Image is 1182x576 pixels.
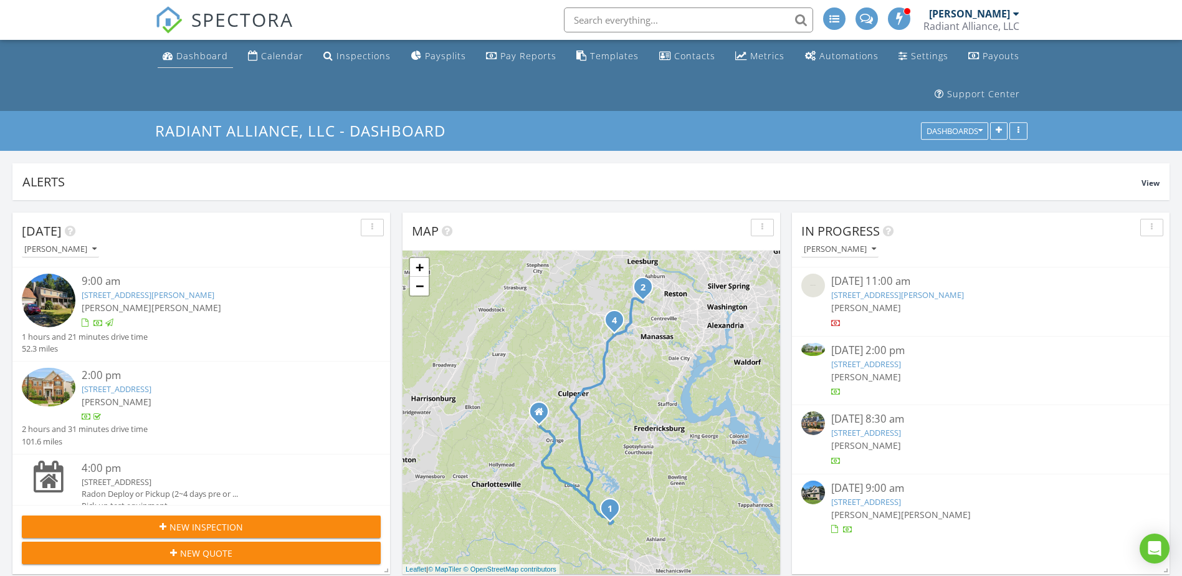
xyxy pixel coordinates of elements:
[923,20,1019,32] div: Radiant Alliance, LLC
[318,45,396,68] a: Inspections
[831,496,901,507] a: [STREET_ADDRESS]
[22,436,148,448] div: 101.6 miles
[180,547,232,560] span: New Quote
[819,50,879,62] div: Automations
[571,45,644,68] a: Templates
[801,343,1160,398] a: [DATE] 2:00 pm [STREET_ADDRESS] [PERSON_NAME]
[155,6,183,34] img: The Best Home Inspection Software - Spectora
[191,6,293,32] span: SPECTORA
[82,289,214,300] a: [STREET_ADDRESS][PERSON_NAME]
[82,488,351,500] div: Radon Deploy or Pickup (2~4 days pre or ...
[801,241,879,258] button: [PERSON_NAME]
[410,277,429,295] a: Zoom out
[22,368,75,406] img: 9374822%2Fcover_photos%2FfBh3MiDvdkuPtBPchQji%2Fsmall.jpeg
[801,274,825,297] img: streetview
[801,411,825,435] img: 9363503%2Fcover_photos%2Fmt6Vm2cAlDUy0dMA6Dud%2Fsmall.jpg
[921,123,988,140] button: Dashboards
[643,287,651,294] div: 41706 Deer Grass Terrace, Aldie, VA 20105
[730,45,789,68] a: Metrics
[425,50,466,62] div: Paysplits
[24,245,97,254] div: [PERSON_NAME]
[831,343,1130,358] div: [DATE] 2:00 pm
[336,50,391,62] div: Inspections
[804,245,876,254] div: [PERSON_NAME]
[641,284,646,292] i: 2
[22,241,99,258] button: [PERSON_NAME]
[654,45,720,68] a: Contacts
[674,50,715,62] div: Contacts
[894,45,953,68] a: Settings
[22,274,75,327] img: 9356984%2Fcover_photos%2F8T9ZhLCZFQtyvALrZkRI%2Fsmall.jpg
[831,274,1130,289] div: [DATE] 11:00 am
[831,509,901,521] span: [PERSON_NAME]
[901,509,971,521] span: [PERSON_NAME]
[801,411,1160,467] a: [DATE] 8:30 am [STREET_ADDRESS] [PERSON_NAME]
[801,481,1160,536] a: [DATE] 9:00 am [STREET_ADDRESS] [PERSON_NAME][PERSON_NAME]
[927,127,983,136] div: Dashboards
[82,302,151,314] span: [PERSON_NAME]
[801,481,825,504] img: 9318674%2Fcover_photos%2F7qyODWOff600wNp6Ojfz%2Fsmall.jpg
[261,50,303,62] div: Calendar
[608,505,612,514] i: 1
[500,50,556,62] div: Pay Reports
[406,565,426,573] a: Leaflet
[831,358,901,370] a: [STREET_ADDRESS]
[82,274,351,289] div: 9:00 am
[169,521,243,534] span: New Inspection
[911,50,948,62] div: Settings
[614,320,622,327] div: 5455 Westfield Ct , Warrenton, VA 20187
[464,565,556,573] a: © OpenStreetMap contributors
[22,173,1141,190] div: Alerts
[930,83,1025,106] a: Support Center
[539,411,546,419] div: 4805 Orange Road, Aroda VA 22709
[82,396,151,408] span: [PERSON_NAME]
[406,45,471,68] a: Paysplits
[151,302,221,314] span: [PERSON_NAME]
[1140,534,1170,564] div: Open Intercom Messenger
[82,500,351,512] div: Pick up test equipment
[831,439,901,451] span: [PERSON_NAME]
[801,223,880,239] span: In Progress
[963,45,1024,68] a: Payouts
[82,476,351,488] div: [STREET_ADDRESS]
[176,50,228,62] div: Dashboard
[947,88,1020,100] div: Support Center
[412,223,439,239] span: Map
[590,50,639,62] div: Templates
[22,542,381,564] button: New Quote
[22,223,62,239] span: [DATE]
[403,564,560,575] div: |
[801,343,825,357] img: 9351097%2Fcover_photos%2F0h0bnfdIXWYefYyI8xZi%2Fsmall.jpeg
[831,371,901,383] span: [PERSON_NAME]
[612,317,617,325] i: 4
[22,516,381,538] button: New Inspection
[22,274,381,355] a: 9:00 am [STREET_ADDRESS][PERSON_NAME] [PERSON_NAME][PERSON_NAME] 1 hours and 21 minutes drive tim...
[1141,178,1160,188] span: View
[82,383,151,395] a: [STREET_ADDRESS]
[158,45,233,68] a: Dashboard
[801,274,1160,329] a: [DATE] 11:00 am [STREET_ADDRESS][PERSON_NAME] [PERSON_NAME]
[481,45,561,68] a: Pay Reports
[929,7,1010,20] div: [PERSON_NAME]
[428,565,462,573] a: © MapTiler
[800,45,884,68] a: Automations (Basic)
[831,427,901,438] a: [STREET_ADDRESS]
[983,50,1019,62] div: Payouts
[22,461,381,548] a: 4:00 pm [STREET_ADDRESS] Radon Deploy or Pickup (2~4 days pre or ... Pick up test equipment [PERS...
[155,17,293,43] a: SPECTORA
[564,7,813,32] input: Search everything...
[831,289,964,300] a: [STREET_ADDRESS][PERSON_NAME]
[750,50,784,62] div: Metrics
[831,302,901,314] span: [PERSON_NAME]
[155,120,456,141] a: Radiant Alliance, LLC - Dashboard
[82,368,351,383] div: 2:00 pm
[831,411,1130,427] div: [DATE] 8:30 am
[243,45,308,68] a: Calendar
[22,368,381,448] a: 2:00 pm [STREET_ADDRESS] [PERSON_NAME] 2 hours and 31 minutes drive time 101.6 miles
[410,258,429,277] a: Zoom in
[831,481,1130,496] div: [DATE] 9:00 am
[82,461,351,476] div: 4:00 pm
[22,423,148,435] div: 2 hours and 31 minutes drive time
[22,331,148,343] div: 1 hours and 21 minutes drive time
[22,343,148,355] div: 52.3 miles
